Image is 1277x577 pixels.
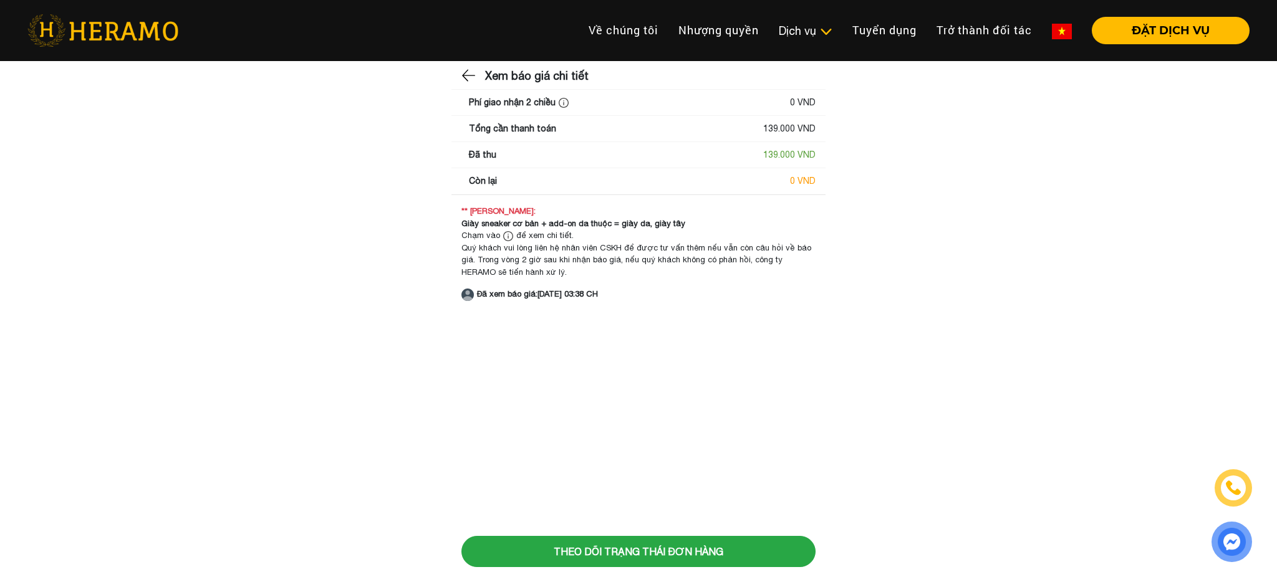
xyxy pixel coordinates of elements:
img: heramo-logo.png [27,14,178,47]
div: Quý khách vui lòng liên hệ nhân viên CSKH để được tư vấn thêm nếu vẫn còn câu hỏi về báo giá. Tro... [461,242,816,279]
a: Nhượng quyền [668,17,769,44]
div: 0 VND [790,174,816,188]
img: back [461,66,478,85]
div: Tổng cần thanh toán [469,122,556,135]
img: account [461,288,474,301]
div: Còn lại [469,174,497,188]
img: info [559,98,569,108]
img: phone-icon [1226,480,1241,495]
a: Về chúng tôi [579,17,668,44]
strong: ** [PERSON_NAME]: [461,206,536,216]
div: 139.000 VND [763,122,816,135]
a: ĐẶT DỊCH VỤ [1082,25,1250,36]
img: subToggleIcon [819,26,832,38]
div: Dịch vụ [779,22,832,39]
div: 0 VND [790,96,816,109]
strong: Đã xem báo giá: [DATE] 03:38 CH [477,289,598,298]
a: Trở thành đối tác [927,17,1042,44]
strong: Giày sneaker cơ bản + add-on da thuộc = giày da, giày tây [461,219,685,228]
div: 139.000 VND [763,148,816,161]
a: Tuyển dụng [842,17,927,44]
div: Chạm vào để xem chi tiết. [461,229,816,242]
a: phone-icon [1215,469,1252,507]
div: Phí giao nhận 2 chiều [469,96,572,109]
div: Đã thu [469,148,496,161]
h3: Xem báo giá chi tiết [485,60,589,92]
img: vn-flag.png [1052,24,1072,39]
img: info [503,231,513,241]
button: Theo dõi trạng thái đơn hàng [461,536,816,567]
button: ĐẶT DỊCH VỤ [1092,17,1250,44]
